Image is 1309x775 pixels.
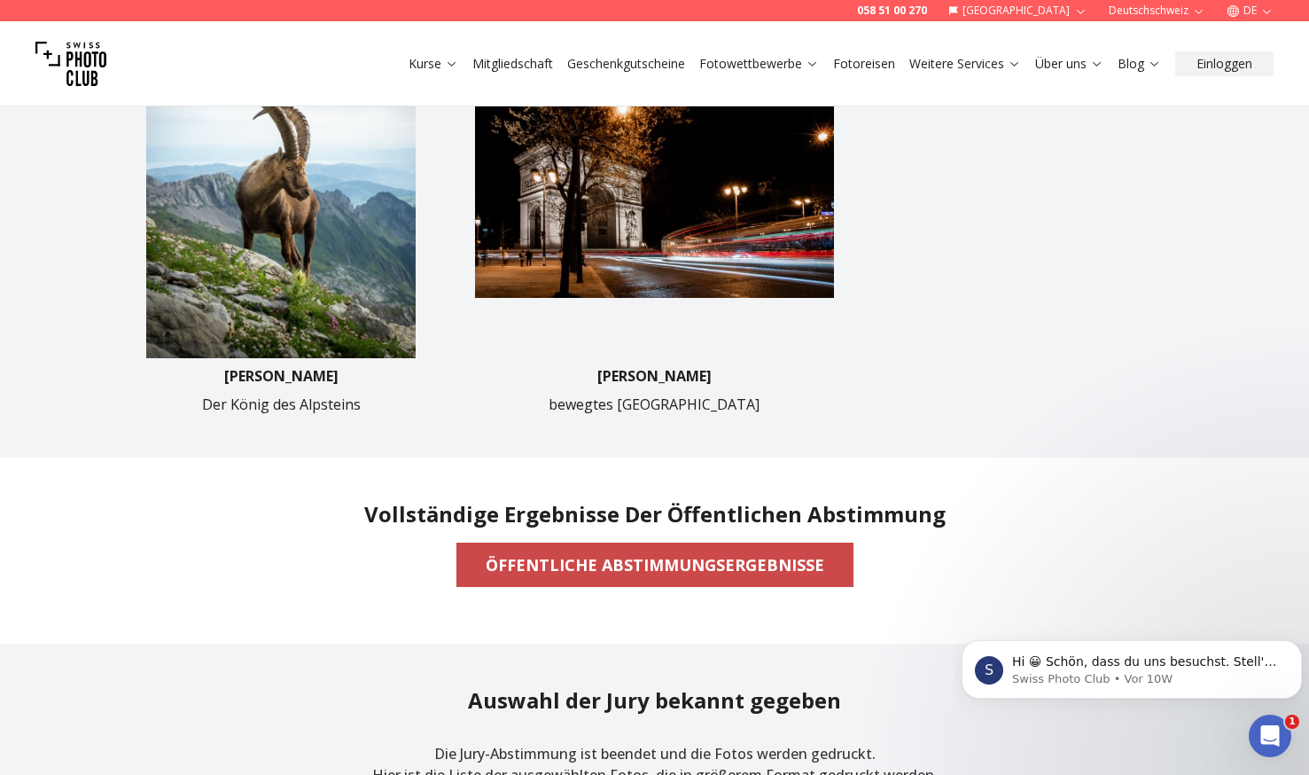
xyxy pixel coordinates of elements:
button: Einloggen [1175,51,1274,76]
button: Mitgliedschaft [465,51,560,76]
button: ÖFFENTLICHE ABSTIMMUNGSERGEBNISSE [456,543,853,587]
button: Fotowettbewerbe [692,51,826,76]
p: [PERSON_NAME] [224,365,339,387]
iframe: Intercom notifications Nachricht [954,603,1309,727]
a: Fotowettbewerbe [699,55,819,73]
a: Geschenkgutscheine [567,55,685,73]
h2: Auswahl der Jury bekannt gegeben [468,686,841,715]
span: 1 [1285,715,1299,729]
iframe: Intercom live chat [1249,715,1291,757]
a: 058 51 00 270 [857,4,927,18]
a: Fotoreisen [833,55,895,73]
a: Über uns [1035,55,1103,73]
a: Mitgliedschaft [472,55,553,73]
a: Weitere Services [909,55,1021,73]
a: Kurse [409,55,458,73]
p: [PERSON_NAME] [597,365,712,387]
b: ÖFFENTLICHE ABSTIMMUNGSERGEBNISSE [486,552,824,577]
button: Blog [1110,51,1168,76]
p: Der König des Alpsteins [202,394,361,415]
button: Geschenkgutscheine [560,51,692,76]
img: Swiss photo club [35,28,106,99]
h2: Vollständige Ergebnisse der öffentlichen Abstimmung [364,500,946,528]
button: Fotoreisen [826,51,902,76]
button: Weitere Services [902,51,1028,76]
button: Kurse [401,51,465,76]
button: Über uns [1028,51,1110,76]
p: bewegtes [GEOGRAPHIC_DATA] [549,394,760,415]
a: Blog [1118,55,1161,73]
